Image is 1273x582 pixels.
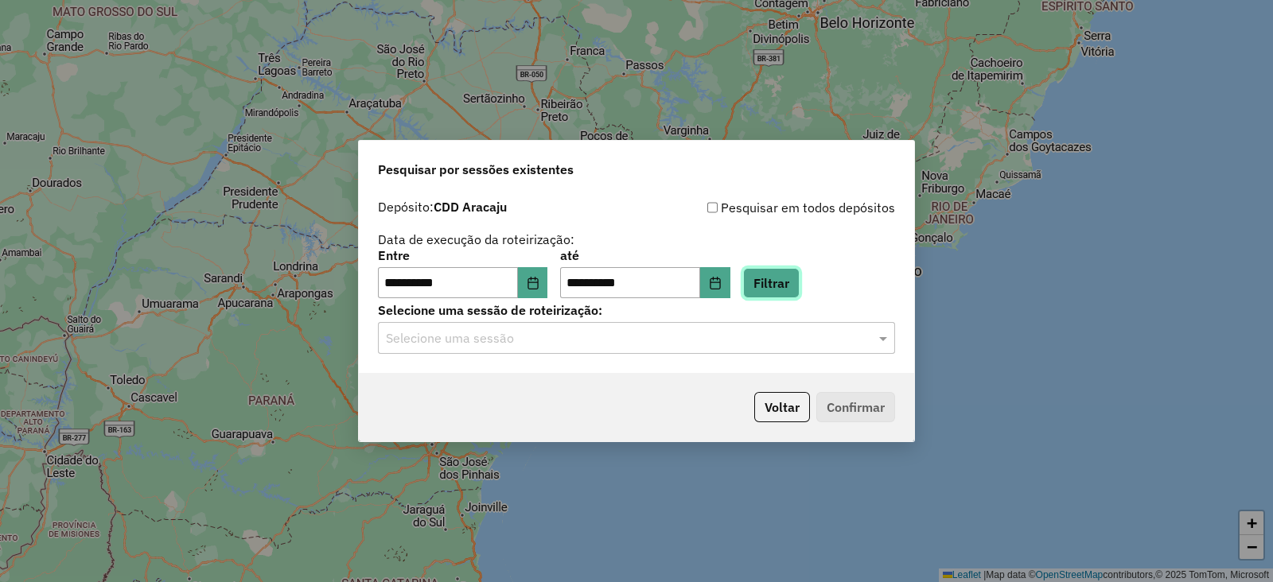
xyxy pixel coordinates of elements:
label: Entre [378,246,547,265]
label: até [560,246,730,265]
button: Choose Date [700,267,730,299]
button: Filtrar [743,268,800,298]
strong: CDD Aracaju [434,199,507,215]
label: Depósito: [378,197,507,216]
label: Selecione uma sessão de roteirização: [378,301,895,320]
div: Pesquisar em todos depósitos [636,198,895,217]
label: Data de execução da roteirização: [378,230,574,249]
button: Voltar [754,392,810,422]
button: Choose Date [518,267,548,299]
span: Pesquisar por sessões existentes [378,160,574,179]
